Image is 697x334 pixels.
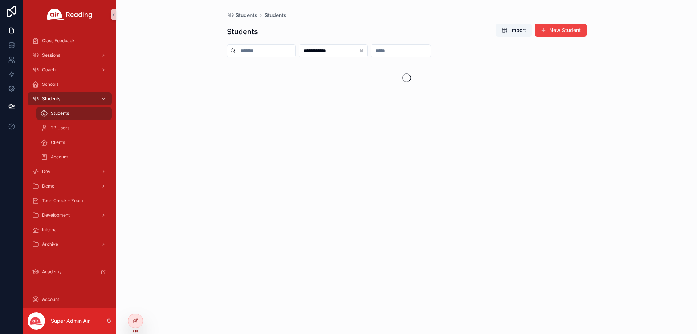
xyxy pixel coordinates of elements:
[36,107,112,120] a: Students
[28,209,112,222] a: Development
[23,29,116,308] div: scrollable content
[227,27,258,37] h1: Students
[42,67,56,73] span: Coach
[36,136,112,149] a: Clients
[359,48,367,54] button: Clear
[28,223,112,236] a: Internal
[36,121,112,134] a: 2B Users
[42,52,60,58] span: Sessions
[28,49,112,62] a: Sessions
[28,63,112,76] a: Coach
[28,78,112,91] a: Schools
[227,12,257,19] a: Students
[36,150,112,164] a: Account
[28,194,112,207] a: Tech Check - Zoom
[42,81,58,87] span: Schools
[28,265,112,278] a: Academy
[51,125,69,131] span: 2B Users
[42,212,70,218] span: Development
[28,293,112,306] a: Account
[42,169,50,174] span: Dev
[51,110,69,116] span: Students
[28,180,112,193] a: Demo
[510,27,526,34] span: Import
[28,238,112,251] a: Archive
[265,12,286,19] a: Students
[42,183,54,189] span: Demo
[47,9,93,20] img: App logo
[28,165,112,178] a: Dev
[42,241,58,247] span: Archive
[42,227,58,233] span: Internal
[42,198,83,204] span: Tech Check - Zoom
[42,297,59,302] span: Account
[51,317,90,325] p: Super Admin Air
[496,24,532,37] button: Import
[28,34,112,47] a: Class Feedback
[42,96,60,102] span: Students
[28,92,112,105] a: Students
[51,140,65,145] span: Clients
[236,12,257,19] span: Students
[535,24,587,37] button: New Student
[42,269,62,275] span: Academy
[42,38,75,44] span: Class Feedback
[51,154,68,160] span: Account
